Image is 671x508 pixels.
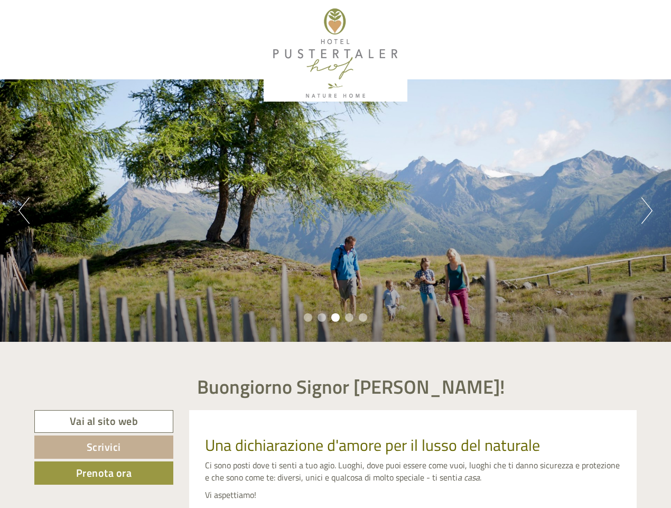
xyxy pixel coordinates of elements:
[458,471,462,484] em: a
[205,459,621,484] p: Ci sono posti dove ti senti a tuo agio. Luoghi, dove puoi essere come vuoi, luoghi che ti danno s...
[205,489,621,501] p: Vi aspettiamo!
[180,8,237,26] div: mercoledì
[361,274,417,297] button: Invia
[8,29,157,61] div: Buon giorno, come possiamo aiutarla?
[464,471,480,484] em: casa
[16,51,152,59] small: 05:48
[16,31,152,39] div: [GEOGRAPHIC_DATA]
[34,461,173,485] a: Prenota ora
[34,410,173,433] a: Vai al sito web
[34,436,173,459] a: Scrivici
[205,433,540,457] span: Una dichiarazione d'amore per il lusso del naturale
[18,197,30,224] button: Previous
[197,376,505,397] h1: Buongiorno Signor [PERSON_NAME]!
[641,197,653,224] button: Next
